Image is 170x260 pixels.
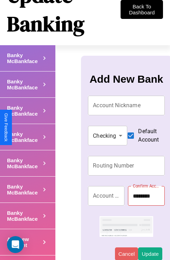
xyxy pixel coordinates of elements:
h4: Banky McBankface [7,52,41,64]
h4: Banky McBankface [7,157,41,169]
h4: Banky McBankface [7,105,41,117]
h4: Banky McBankface [7,78,41,90]
h4: Banky McBankface [7,131,41,143]
img: check [100,216,153,237]
span: Default Account [138,127,159,144]
h4: Banky McBankface [7,184,41,196]
h4: Banky McBankface [7,210,41,222]
div: Open Intercom Messenger [7,236,24,253]
div: Checking [88,126,127,145]
h3: Add New Bank [89,73,163,85]
div: Give Feedback [4,113,8,142]
label: Confirm Account Number [133,183,161,189]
